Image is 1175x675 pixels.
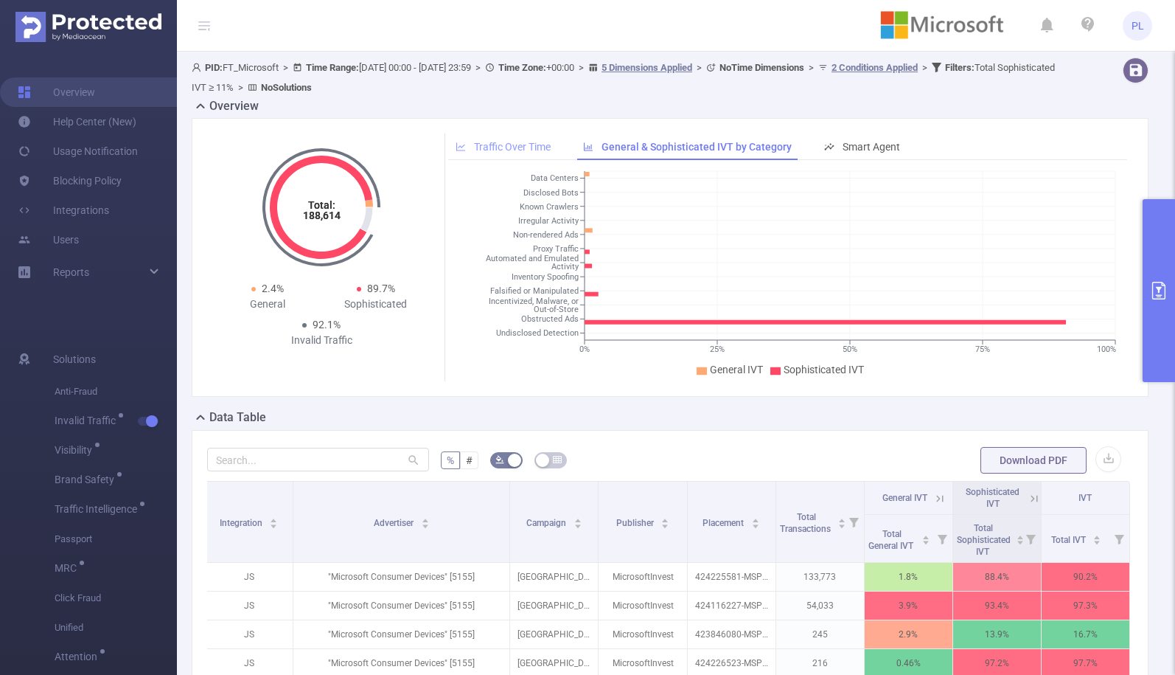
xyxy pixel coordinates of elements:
span: FT_Microsoft [DATE] 00:00 - [DATE] 23:59 +00:00 [192,62,1055,93]
a: Reports [53,257,89,287]
p: 16.7% [1042,620,1129,648]
i: icon: bg-colors [495,455,504,464]
p: MicrosoftInvest [599,563,686,591]
span: > [804,62,818,73]
tspan: Out-of-Store [534,305,579,314]
span: Visibility [55,445,97,455]
p: "Microsoft Consumer Devices" [5155] [293,620,509,648]
span: Advertiser [374,518,416,528]
span: # [466,454,473,466]
tspan: Proxy Traffic [533,244,579,254]
span: Smart Agent [843,141,900,153]
div: General [213,297,321,312]
span: 89.7% [367,283,395,294]
tspan: 50% [843,345,857,354]
i: icon: caret-down [270,522,278,527]
span: > [234,82,248,93]
a: Integrations [18,195,109,225]
p: 90.2% [1042,563,1129,591]
span: Brand Safety [55,474,119,485]
p: 2.9% [865,620,952,648]
span: Campaign [526,518,568,528]
p: [GEOGRAPHIC_DATA]-DISPLAY [282436] [510,620,598,648]
span: General IVT [710,364,763,375]
b: Filters : [945,62,974,73]
p: 424116227-MSPR-Xandr-OE-X_970x250_X_BAN_DT_DYN_MUL_D_TP_IND_BL_AUT-RT_Copilot_Q126_USA_PROG_X_CON... [688,592,775,620]
p: 423846080-MSPR-Xandr-OE-X_970x250_X_BAN_MO_DYN_MUL_D_TP_IND_BL_AUT-RT_Copilot_Q126_USA_PROG_X_CON... [688,620,775,648]
span: Total IVT [1051,535,1088,545]
tspan: Obstructed Ads [521,315,579,325]
span: % [447,454,454,466]
tspan: 100% [1097,345,1116,354]
i: icon: caret-up [661,516,669,521]
i: icon: caret-down [1093,539,1101,543]
div: Sort [837,516,846,525]
i: icon: caret-down [921,539,930,543]
i: icon: caret-up [752,516,760,521]
div: Sort [269,516,278,525]
div: Sort [573,516,582,525]
span: Integration [220,518,265,528]
p: 245 [776,620,864,648]
i: icon: caret-up [838,516,846,521]
span: Reports [53,266,89,278]
span: > [918,62,932,73]
tspan: 0% [579,345,590,354]
tspan: 25% [710,345,725,354]
div: Sort [421,516,430,525]
p: JS [205,592,293,620]
p: MicrosoftInvest [599,620,686,648]
span: Placement [702,518,746,528]
div: Sort [1092,533,1101,542]
span: Total Transactions [780,512,833,534]
div: Sort [1016,533,1025,542]
i: icon: caret-up [921,533,930,538]
button: Download PDF [980,447,1087,474]
p: "Microsoft Consumer Devices" [5155] [293,563,509,591]
span: Total General IVT [868,529,916,551]
p: 88.4% [953,563,1041,591]
i: icon: caret-up [573,516,582,521]
i: icon: table [553,455,562,464]
span: Total Sophisticated IVT [957,523,1011,557]
span: PL [1132,11,1144,41]
p: 54,033 [776,592,864,620]
a: Blocking Policy [18,166,122,195]
i: icon: caret-down [752,522,760,527]
i: icon: bar-chart [583,142,593,152]
span: Attention [55,651,102,662]
span: MRC [55,563,82,573]
b: Time Zone: [498,62,546,73]
div: Sort [751,516,760,525]
span: > [279,62,293,73]
p: [GEOGRAPHIC_DATA]-DISPLAY [282436] [510,592,598,620]
i: icon: user [192,63,205,72]
div: Sophisticated [321,297,430,312]
span: IVT [1078,493,1092,503]
tspan: Non-rendered Ads [513,230,579,240]
p: [GEOGRAPHIC_DATA]-DISPLAY [282436] [510,563,598,591]
a: Help Center (New) [18,107,136,136]
span: > [574,62,588,73]
i: icon: caret-down [838,522,846,527]
tspan: Undisclosed Detection [496,329,579,339]
span: 92.1% [313,319,341,330]
tspan: Data Centers [531,174,579,184]
span: Traffic Intelligence [55,504,142,514]
p: 3.9% [865,592,952,620]
span: Traffic Over Time [474,141,551,153]
p: JS [205,563,293,591]
tspan: Falsified or Manipulated [490,286,579,296]
p: JS [205,620,293,648]
span: General & Sophisticated IVT by Category [602,141,792,153]
i: icon: caret-up [1093,533,1101,538]
span: > [692,62,706,73]
i: icon: line-chart [456,142,466,152]
h2: Data Table [209,409,266,426]
div: Sort [921,533,930,542]
span: Publisher [616,518,656,528]
tspan: Total: [308,199,335,211]
span: General IVT [882,493,927,503]
i: icon: caret-up [1016,533,1024,538]
tspan: 75% [975,345,990,354]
